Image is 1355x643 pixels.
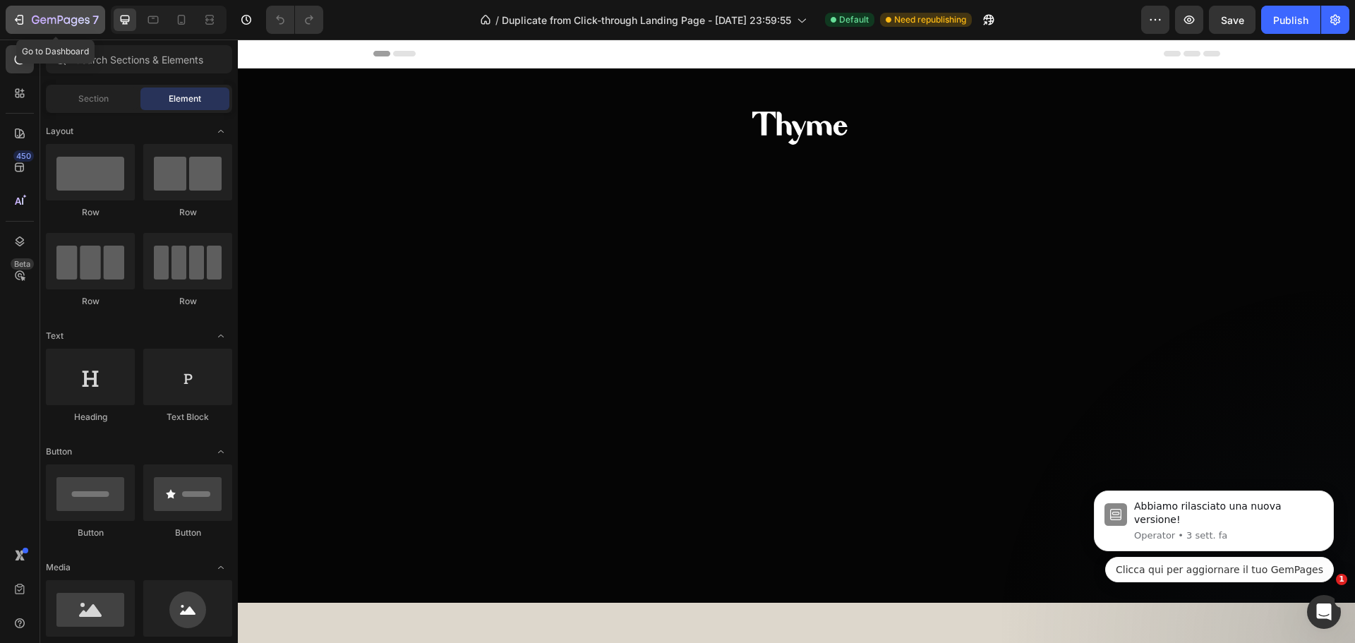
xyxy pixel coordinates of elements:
[1307,595,1341,629] iframe: Intercom live chat
[1073,457,1355,605] iframe: Intercom notifications messaggio
[143,527,232,539] div: Button
[46,206,135,219] div: Row
[1221,14,1244,26] span: Save
[502,13,791,28] span: Duplicate from Click-through Landing Page - [DATE] 23:59:55
[13,150,34,162] div: 450
[238,40,1355,643] iframe: Design area
[1209,6,1255,34] button: Save
[169,92,201,105] span: Element
[143,206,232,219] div: Row
[46,45,232,73] input: Search Sections & Elements
[46,330,64,342] span: Text
[11,258,34,270] div: Beta
[210,556,232,579] span: Toggle open
[210,120,232,143] span: Toggle open
[46,125,73,138] span: Layout
[894,13,966,26] span: Need republishing
[6,6,105,34] button: 7
[266,6,323,34] div: Undo/Redo
[839,13,869,26] span: Default
[46,411,135,423] div: Heading
[46,445,72,458] span: Button
[1273,13,1308,28] div: Publish
[46,561,71,574] span: Media
[143,295,232,308] div: Row
[1336,574,1347,585] span: 1
[210,325,232,347] span: Toggle open
[495,13,499,28] span: /
[143,411,232,423] div: Text Block
[1261,6,1320,34] button: Publish
[46,527,135,539] div: Button
[210,440,232,463] span: Toggle open
[46,295,135,308] div: Row
[92,11,99,28] p: 7
[78,92,109,105] span: Section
